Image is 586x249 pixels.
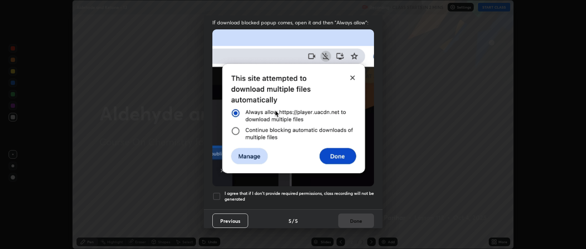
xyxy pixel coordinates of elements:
h4: / [292,217,294,225]
button: Previous [212,214,248,228]
h4: 5 [289,217,291,225]
h4: 5 [295,217,298,225]
span: If download blocked popup comes, open it and then "Always allow": [212,19,374,26]
img: downloads-permission-blocked.gif [212,29,374,186]
h5: I agree that if I don't provide required permissions, class recording will not be generated [225,191,374,202]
